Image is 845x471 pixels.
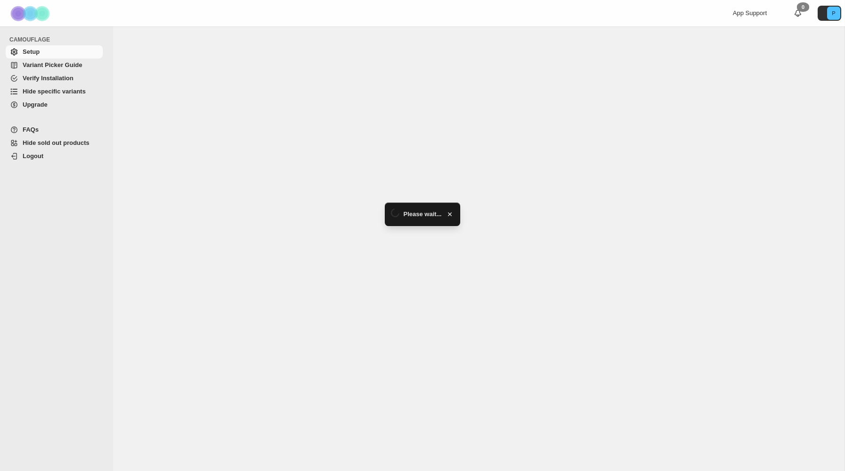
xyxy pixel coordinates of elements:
a: 0 [793,8,803,18]
text: P [832,10,835,16]
a: Variant Picker Guide [6,59,103,72]
span: Avatar with initials P [827,7,840,20]
span: Variant Picker Guide [23,61,82,68]
button: Avatar with initials P [818,6,841,21]
a: Hide specific variants [6,85,103,98]
span: Logout [23,152,43,160]
span: Setup [23,48,40,55]
span: Please wait... [404,210,442,219]
a: Verify Installation [6,72,103,85]
a: Logout [6,150,103,163]
span: Upgrade [23,101,48,108]
span: Hide sold out products [23,139,90,146]
span: App Support [733,9,767,17]
span: CAMOUFLAGE [9,36,107,43]
span: Hide specific variants [23,88,86,95]
div: 0 [797,2,809,12]
a: FAQs [6,123,103,136]
a: Upgrade [6,98,103,111]
a: Hide sold out products [6,136,103,150]
span: Verify Installation [23,75,74,82]
img: Camouflage [8,0,55,26]
a: Setup [6,45,103,59]
span: FAQs [23,126,39,133]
